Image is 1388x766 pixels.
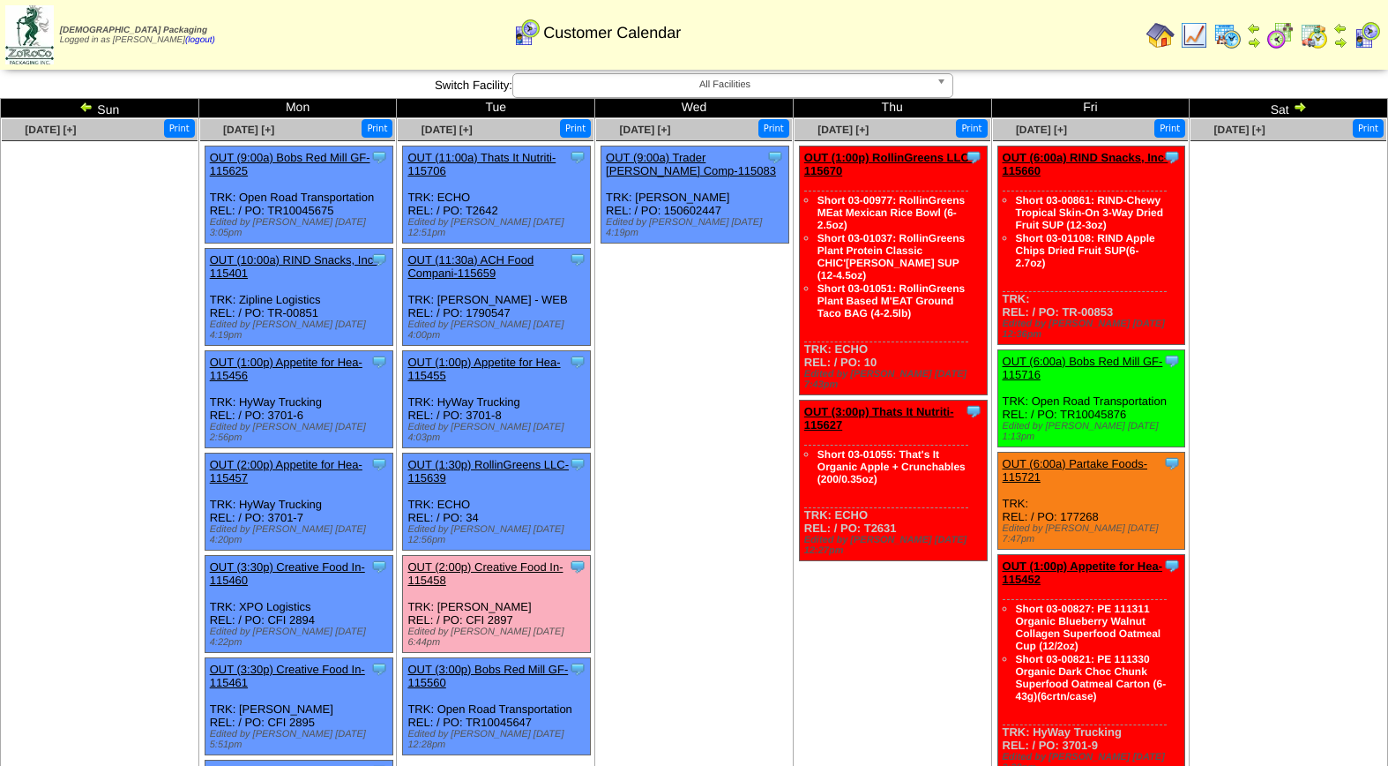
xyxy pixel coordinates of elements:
a: Short 03-01037: RollinGreens Plant Protein Classic CHIC'[PERSON_NAME] SUP (12-4.5oz) [817,232,965,282]
img: calendarprod.gif [1213,21,1242,49]
td: Sat [1190,99,1388,118]
img: Tooltip [766,148,784,166]
div: Edited by [PERSON_NAME] [DATE] 12:27pm [804,535,987,556]
a: OUT (3:00p) Bobs Red Mill GF-115560 [407,663,568,689]
span: [DATE] [+] [223,124,274,136]
div: Edited by [PERSON_NAME] [DATE] 7:43pm [804,369,987,390]
img: Tooltip [370,251,388,268]
img: calendarblend.gif [1266,21,1295,49]
img: Tooltip [569,558,586,575]
img: Tooltip [370,455,388,473]
a: OUT (2:00p) Appetite for Hea-115457 [210,458,362,484]
a: Short 03-01055: That's It Organic Apple + Crunchables (200/0.35oz) [817,448,966,485]
img: Tooltip [1163,557,1181,574]
img: Tooltip [569,251,586,268]
img: Tooltip [1163,352,1181,370]
a: OUT (9:00a) Trader [PERSON_NAME] Comp-115083 [606,151,776,177]
button: Print [1353,119,1384,138]
div: Edited by [PERSON_NAME] [DATE] 7:47pm [1003,523,1185,544]
a: Short 03-01051: RollinGreens Plant Based M'EAT Ground Taco BAG (4-2.5lb) [817,282,965,319]
a: Short 03-00861: RIND-Chewy Tropical Skin-On 3-Way Dried Fruit SUP (12-3oz) [1016,194,1164,231]
img: calendarcustomer.gif [1353,21,1381,49]
div: Edited by [PERSON_NAME] [DATE] 12:56pm [407,524,590,545]
a: [DATE] [+] [1016,124,1067,136]
img: Tooltip [370,660,388,678]
td: Sun [1,99,199,118]
div: TRK: HyWay Trucking REL: / PO: 3701-8 [403,351,591,448]
a: [DATE] [+] [422,124,473,136]
a: [DATE] [+] [1214,124,1265,136]
div: Edited by [PERSON_NAME] [DATE] 2:56pm [210,422,392,443]
div: TRK: [PERSON_NAME] REL: / PO: 150602447 [601,146,789,244]
div: Edited by [PERSON_NAME] [DATE] 4:20pm [210,524,392,545]
td: Thu [793,99,991,118]
button: Print [956,119,987,138]
img: arrowleft.gif [1333,21,1347,35]
a: [DATE] [+] [619,124,670,136]
div: Edited by [PERSON_NAME] [DATE] 4:03pm [407,422,590,443]
a: [DATE] [+] [817,124,869,136]
button: Print [362,119,392,138]
a: Short 03-00821: PE 111330 Organic Dark Choc Chunk Superfood Oatmeal Carton (6-43g)(6crtn/case) [1016,653,1167,702]
img: Tooltip [1163,454,1181,472]
a: OUT (2:00p) Creative Food In-115458 [407,560,563,587]
div: TRK: HyWay Trucking REL: / PO: 3701-7 [205,454,392,551]
div: Edited by [PERSON_NAME] [DATE] 12:36pm [1003,319,1185,340]
img: calendarinout.gif [1300,21,1328,49]
img: Tooltip [370,353,388,371]
a: Short 03-01108: RIND Apple Chips Dried Fruit SUP(6-2.7oz) [1016,232,1155,269]
a: OUT (11:00a) Thats It Nutriti-115706 [407,151,556,177]
div: TRK: REL: / PO: 177268 [997,453,1185,550]
span: Logged in as [PERSON_NAME] [60,26,215,45]
div: TRK: ECHO REL: / PO: 34 [403,454,591,551]
img: Tooltip [569,660,586,678]
td: Mon [198,99,397,118]
a: OUT (1:00p) Appetite for Hea-115456 [210,356,362,382]
a: OUT (3:00p) Thats It Nutriti-115627 [804,405,954,432]
a: [DATE] [+] [25,124,76,136]
a: OUT (1:00p) Appetite for Hea-115455 [407,356,560,382]
a: OUT (6:00a) Bobs Red Mill GF-115716 [1003,355,1163,381]
img: calendarcustomer.gif [512,19,541,47]
td: Tue [397,99,595,118]
div: TRK: Open Road Transportation REL: / PO: TR10045876 [997,350,1185,447]
a: OUT (6:00a) Partake Foods-115721 [1003,457,1148,484]
img: home.gif [1146,21,1175,49]
button: Print [1154,119,1185,138]
a: OUT (1:30p) RollinGreens LLC-115639 [407,458,569,484]
img: Tooltip [569,148,586,166]
div: TRK: Zipline Logistics REL: / PO: TR-00851 [205,249,392,346]
a: OUT (9:00a) Bobs Red Mill GF-115625 [210,151,370,177]
div: Edited by [PERSON_NAME] [DATE] 5:51pm [210,729,392,750]
a: OUT (3:30p) Creative Food In-115461 [210,663,365,689]
div: TRK: HyWay Trucking REL: / PO: 3701-6 [205,351,392,448]
img: Tooltip [370,148,388,166]
img: Tooltip [569,353,586,371]
td: Wed [595,99,794,118]
img: arrowright.gif [1247,35,1261,49]
button: Print [560,119,591,138]
button: Print [758,119,789,138]
span: Customer Calendar [543,24,681,42]
div: Edited by [PERSON_NAME] [DATE] 4:00pm [407,319,590,341]
img: arrowleft.gif [1247,21,1261,35]
img: line_graph.gif [1180,21,1208,49]
div: Edited by [PERSON_NAME] [DATE] 12:28pm [407,729,590,750]
button: Print [164,119,195,138]
div: TRK: REL: / PO: TR-00853 [997,146,1185,345]
img: arrowright.gif [1293,100,1307,114]
div: TRK: [PERSON_NAME] REL: / PO: CFI 2895 [205,658,392,755]
img: arrowleft.gif [79,100,93,114]
img: Tooltip [370,558,388,575]
a: OUT (10:00a) RIND Snacks, Inc-115401 [210,253,377,280]
img: Tooltip [569,455,586,473]
div: Edited by [PERSON_NAME] [DATE] 3:05pm [210,217,392,238]
a: OUT (1:00p) RollinGreens LLC-115670 [804,151,973,177]
a: OUT (3:30p) Creative Food In-115460 [210,560,365,587]
div: Edited by [PERSON_NAME] [DATE] 6:44pm [407,627,590,648]
a: OUT (6:00a) RIND Snacks, Inc-115660 [1003,151,1168,177]
img: Tooltip [1163,148,1181,166]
